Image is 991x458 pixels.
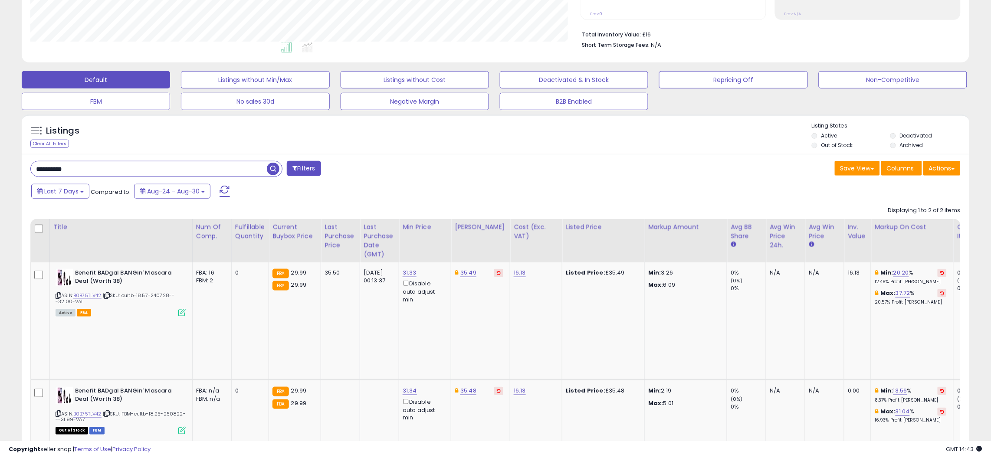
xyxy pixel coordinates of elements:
[896,289,910,298] a: 37.72
[364,222,395,259] div: Last Purchase Date (GMT)
[819,71,967,88] button: Non-Competitive
[809,387,837,395] div: N/A
[75,387,180,405] b: Benefit BADgal BANGin' Mascara Deal (Worth 38)
[875,387,947,403] div: %
[56,269,186,315] div: ASIN:
[341,93,489,110] button: Negative Margin
[875,289,947,305] div: %
[9,445,40,453] strong: Copyright
[582,41,650,49] b: Short Term Storage Fees:
[514,268,526,277] a: 16.13
[56,309,75,317] span: All listings currently available for purchase on Amazon
[403,222,447,232] div: Min Price
[53,222,189,232] div: Title
[235,222,265,241] div: Fulfillable Quantity
[957,222,989,241] div: Ordered Items
[291,281,307,289] span: 29.99
[770,222,801,250] div: Avg Win Price 24h.
[900,141,923,149] label: Archived
[272,222,317,241] div: Current Buybox Price
[893,386,907,395] a: 13.56
[30,140,69,148] div: Clear All Filters
[881,407,896,415] b: Max:
[731,277,743,284] small: (0%)
[566,387,638,395] div: £35.48
[893,268,909,277] a: 20.20
[196,222,228,241] div: Num of Comp.
[56,292,175,305] span: | SKU: cultb-18.57-240728---32.00-VA1
[91,188,131,196] span: Compared to:
[957,277,969,284] small: (0%)
[403,268,417,277] a: 31.33
[731,269,766,277] div: 0%
[946,445,982,453] span: 2025-09-7 14:43 GMT
[821,141,853,149] label: Out of Stock
[112,445,151,453] a: Privacy Policy
[566,222,641,232] div: Listed Price
[659,71,807,88] button: Repricing Off
[881,386,894,395] b: Min:
[235,387,262,395] div: 0
[181,71,329,88] button: Listings without Min/Max
[272,281,289,291] small: FBA
[896,407,910,416] a: 31.04
[341,71,489,88] button: Listings without Cost
[44,187,79,196] span: Last 7 Days
[875,408,947,424] div: %
[89,427,105,435] span: FBM
[881,268,894,277] b: Min:
[22,71,170,88] button: Default
[784,11,801,16] small: Prev: N/A
[514,222,558,241] div: Cost (Exc. VAT)
[881,161,922,176] button: Columns
[731,285,766,292] div: 0%
[46,125,79,137] h5: Listings
[809,269,837,277] div: N/A
[181,93,329,110] button: No sales 30d
[770,269,798,277] div: N/A
[455,222,506,232] div: [PERSON_NAME]
[731,387,766,395] div: 0%
[364,269,392,285] div: [DATE] 00:13:37
[73,410,102,418] a: B0B75TLV42
[403,279,444,304] div: Disable auto adjust min
[272,387,289,396] small: FBA
[648,399,663,407] strong: Max:
[56,387,73,404] img: 41Xpu9gEXbL._SL40_.jpg
[648,281,663,289] strong: Max:
[196,277,225,285] div: FBM: 2
[196,395,225,403] div: FBM: n/a
[196,269,225,277] div: FBA: 16
[648,268,661,277] strong: Min:
[887,164,914,173] span: Columns
[403,397,444,422] div: Disable auto adjust min
[809,241,814,249] small: Avg Win Price.
[648,222,723,232] div: Markup Amount
[875,397,947,403] p: 8.37% Profit [PERSON_NAME]
[287,161,321,176] button: Filters
[648,399,720,407] p: 5.01
[272,399,289,409] small: FBA
[731,403,766,411] div: 0%
[875,418,947,424] p: 16.93% Profit [PERSON_NAME]
[291,268,307,277] span: 29.99
[56,269,73,286] img: 41Xpu9gEXbL._SL40_.jpg
[291,399,307,407] span: 29.99
[73,292,102,299] a: B0B75TLV42
[291,386,307,395] span: 29.99
[731,241,736,249] small: Avg BB Share.
[731,396,743,402] small: (0%)
[75,269,180,287] b: Benefit BADgal BANGin' Mascara Deal (Worth 38)
[848,222,867,241] div: Inv. value
[31,184,89,199] button: Last 7 Days
[500,71,648,88] button: Deactivated & In Stock
[325,222,356,250] div: Last Purchase Price
[403,386,417,395] a: 31.34
[648,387,720,395] p: 2.19
[325,269,353,277] div: 35.50
[651,41,661,49] span: N/A
[147,187,200,196] span: Aug-24 - Aug-30
[56,387,186,433] div: ASIN:
[731,222,762,241] div: Avg BB Share
[900,132,932,139] label: Deactivated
